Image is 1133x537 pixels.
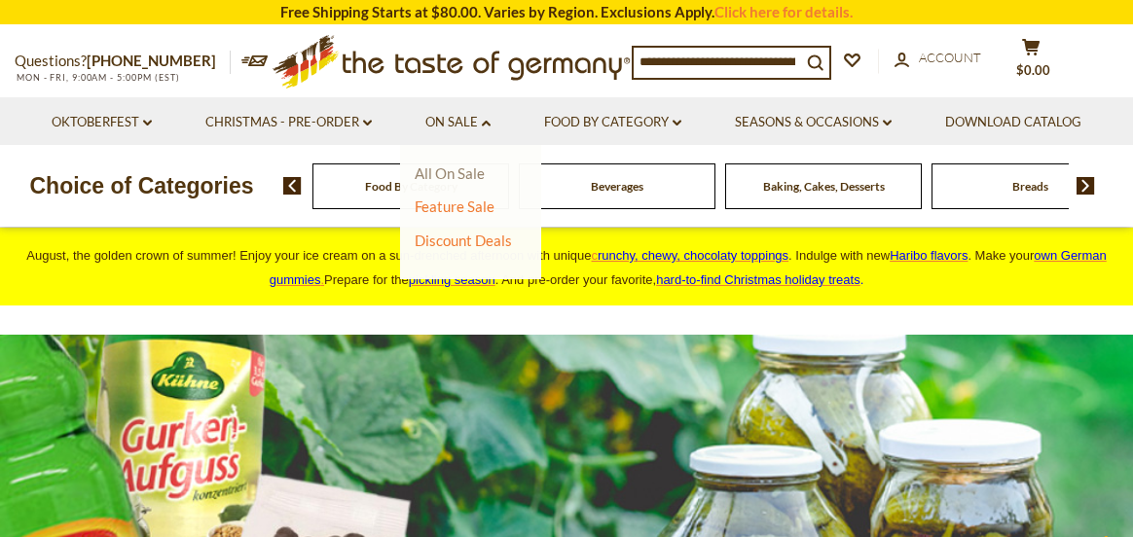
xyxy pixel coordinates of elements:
[1016,62,1050,78] span: $0.00
[592,248,789,263] a: crunchy, chewy, chocolaty toppings
[656,272,863,287] span: .
[365,179,457,194] a: Food By Category
[26,248,1106,287] span: August, the golden crown of summer! Enjoy your ice cream on a sun-drenched afternoon with unique ...
[919,50,981,65] span: Account
[945,112,1081,133] a: Download Catalog
[714,3,853,20] a: Click here for details.
[409,272,495,287] a: pickling season
[656,272,860,287] a: hard-to-find Christmas holiday treats
[283,177,302,195] img: previous arrow
[1002,38,1060,87] button: $0.00
[544,112,681,133] a: Food By Category
[890,248,968,263] a: Haribo flavors
[52,112,152,133] a: Oktoberfest
[15,72,180,83] span: MON - FRI, 9:00AM - 5:00PM (EST)
[415,197,494,215] a: Feature Sale
[763,179,885,194] a: Baking, Cakes, Desserts
[415,227,512,254] a: Discount Deals
[87,52,216,69] a: [PHONE_NUMBER]
[1012,179,1048,194] a: Breads
[591,179,643,194] a: Beverages
[735,112,892,133] a: Seasons & Occasions
[1077,177,1095,195] img: next arrow
[15,49,231,74] p: Questions?
[895,48,981,69] a: Account
[425,112,491,133] a: On Sale
[415,164,485,182] a: All On Sale
[598,248,788,263] span: runchy, chewy, chocolaty toppings
[205,112,372,133] a: Christmas - PRE-ORDER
